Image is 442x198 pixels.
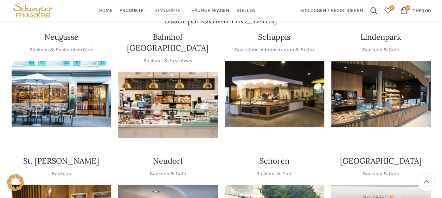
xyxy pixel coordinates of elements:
[397,4,434,18] a: 0 CHF0.00
[256,170,293,178] p: Bäckerei & Café
[297,4,367,18] a: Einloggen / Registrieren
[225,61,324,127] div: 1 / 1
[417,173,435,191] a: Scroll to top button
[118,72,218,138] div: 1 / 1
[120,7,143,14] span: Produkte
[236,4,256,18] a: Stellen
[12,7,55,13] a: Site logo
[331,61,431,127] div: 1 / 1
[412,7,421,13] span: CHF
[381,4,395,18] a: 0
[12,61,111,127] img: Neugasse
[235,46,314,54] p: Backstube, Administration & Bistro
[150,170,186,178] p: Bäckerei & Café
[389,5,395,11] span: 0
[118,72,218,138] img: Bahnhof St. Gallen
[300,8,363,13] span: Einloggen / Registrieren
[360,32,401,42] h4: Lindenpark
[381,4,395,18] div: Meine Wunschliste
[143,57,192,65] p: Bäckerei & Take Away
[340,156,422,166] h4: [GEOGRAPHIC_DATA]
[363,170,399,178] p: Bäckerei & Café
[154,7,180,14] span: Standorte
[58,4,296,18] div: Main navigation
[258,32,290,42] h4: Schuppis
[154,4,184,18] a: Standorte
[23,156,99,166] h4: St. [PERSON_NAME]
[331,61,431,127] img: 017-e1571925257345
[191,7,229,14] span: Häufige Fragen
[52,170,71,178] p: Bäckerei
[236,7,256,14] span: Stellen
[405,5,410,11] span: 0
[99,4,113,18] a: Home
[260,156,289,166] h4: Schoren
[30,46,93,54] p: Bäckerei & Backstuben Café
[412,7,431,13] bdi: 0.00
[363,46,399,54] p: Bäckerei & Café
[99,7,113,14] span: Home
[118,32,218,53] h4: Bahnhof [GEOGRAPHIC_DATA]
[12,16,431,25] h2: Stadt [GEOGRAPHIC_DATA]
[153,156,183,166] h4: Neudorf
[191,4,229,18] a: Häufige Fragen
[225,61,324,127] img: 150130-Schwyter-013
[120,4,147,18] a: Produkte
[12,61,111,127] div: 1 / 1
[367,4,381,18] a: Suchen
[44,32,78,42] h4: Neugasse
